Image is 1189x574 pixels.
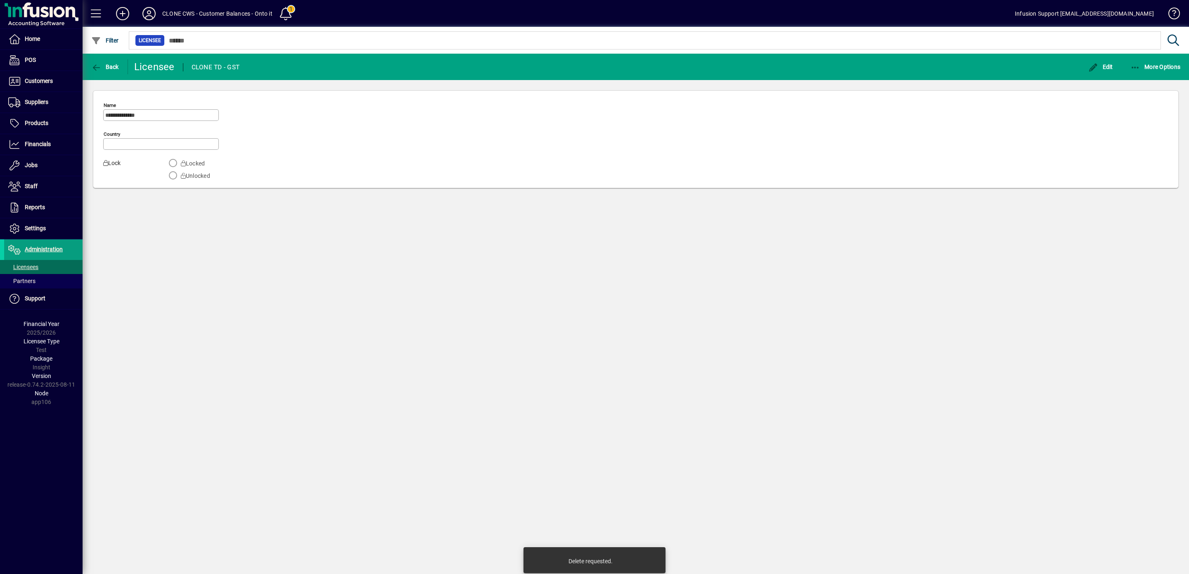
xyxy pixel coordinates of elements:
span: Home [25,35,40,42]
div: CLONE CWS - Customer Balances - Onto it [162,7,272,20]
span: Back [91,64,119,70]
span: More Options [1130,64,1181,70]
mat-label: Country [104,131,120,137]
span: Edit [1088,64,1113,70]
a: Products [4,113,83,134]
span: Filter [91,37,119,44]
span: Staff [25,183,38,189]
span: Licensee [139,36,161,45]
span: Reports [25,204,45,210]
a: Suppliers [4,92,83,113]
button: Filter [89,33,121,48]
span: Partners [8,278,36,284]
a: Customers [4,71,83,92]
mat-label: Name [104,102,116,108]
span: Administration [25,246,63,253]
app-page-header-button: Back [83,59,128,74]
span: Package [30,355,52,362]
span: Node [35,390,48,397]
button: Add [109,6,136,21]
span: POS [25,57,36,63]
div: CLONE TD - GST [192,61,240,74]
a: Support [4,288,83,309]
span: Version [32,373,51,379]
span: Licensees [8,264,38,270]
a: Settings [4,218,83,239]
button: Back [89,59,121,74]
span: Financials [25,141,51,147]
div: Infusion Support [EMAIL_ADDRESS][DOMAIN_NAME] [1015,7,1154,20]
button: Profile [136,6,162,21]
label: Lock [97,159,150,180]
a: Staff [4,176,83,197]
a: Home [4,29,83,50]
a: Partners [4,274,83,288]
span: Settings [25,225,46,231]
span: Suppliers [25,99,48,105]
div: Licensee [134,60,175,73]
span: Customers [25,78,53,84]
button: More Options [1128,59,1183,74]
span: Products [25,120,48,126]
span: Support [25,295,45,302]
a: Financials [4,134,83,155]
div: Delete requested. [568,557,613,565]
button: Edit [1086,59,1115,74]
span: Jobs [25,162,38,168]
span: Licensee Type [24,338,59,345]
a: Reports [4,197,83,218]
a: POS [4,50,83,71]
a: Jobs [4,155,83,176]
a: Licensees [4,260,83,274]
a: Knowledge Base [1162,2,1179,28]
span: Financial Year [24,321,59,327]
